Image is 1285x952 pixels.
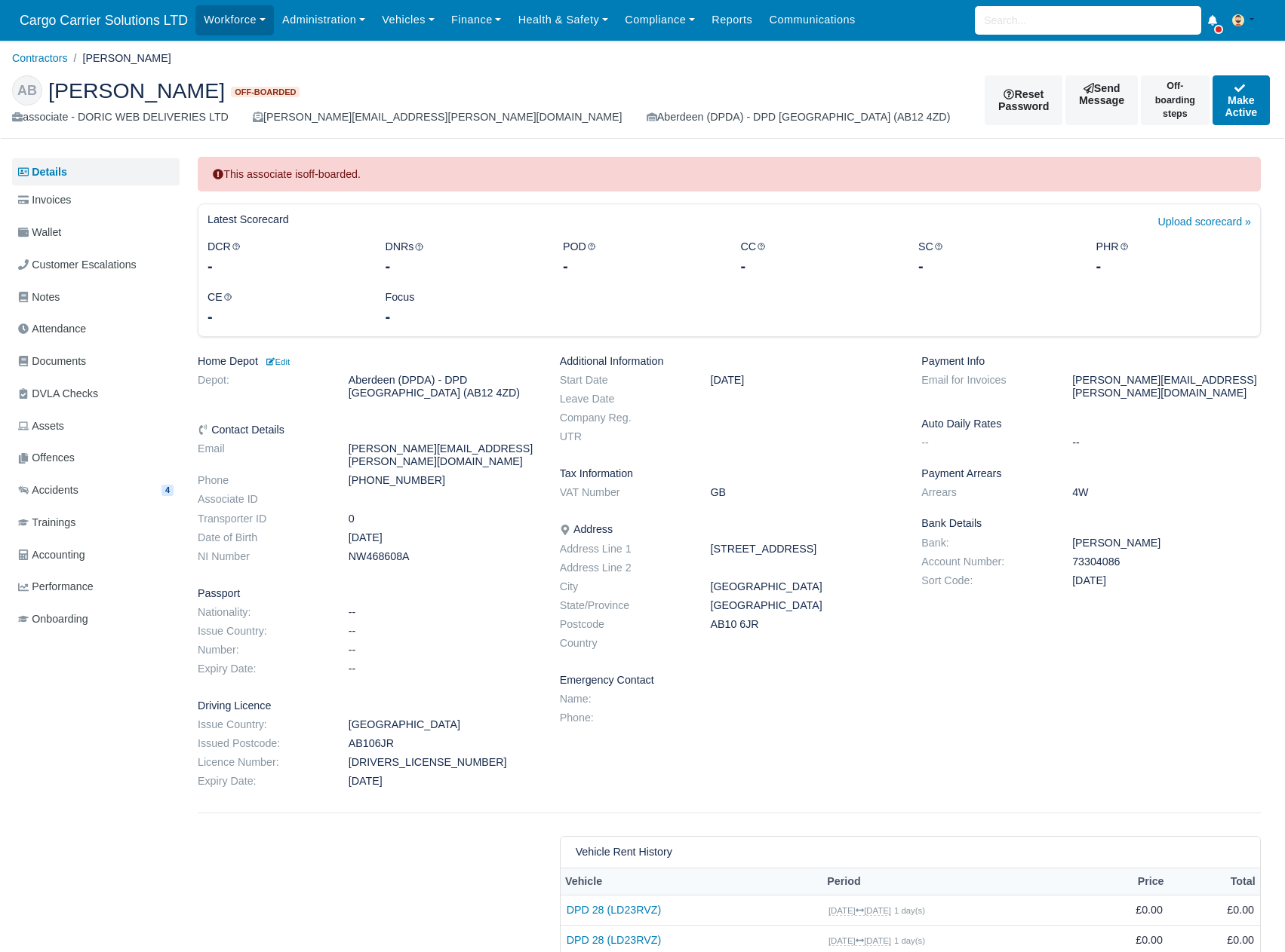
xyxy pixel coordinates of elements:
[699,580,911,593] dd: [GEOGRAPHIC_DATA]
[443,5,510,35] a: Finance
[549,693,699,706] dt: Name:
[552,238,730,277] div: POD
[186,474,337,487] dt: Phone
[567,901,816,919] a: DPD 28 (LD23RVZ)
[386,306,541,327] div: -
[18,578,94,595] span: Performance
[186,718,337,731] dt: Issue Country:
[1061,574,1272,587] dd: [DATE]
[1077,868,1169,895] th: Price
[18,191,71,209] span: Invoices
[186,644,337,657] dt: Number:
[12,572,180,602] a: Performance
[921,418,1261,430] h6: Auto Daily Rates
[374,5,443,35] a: Vehicles
[12,75,42,106] div: AB
[699,618,911,631] dd: AB10 6JR
[18,449,75,467] span: Offences
[337,550,549,563] dd: NW468608A
[337,606,549,619] dd: --
[910,374,1061,399] dt: Email for Invoices
[337,474,549,487] dd: [PHONE_NUMBER]
[186,663,337,675] dt: Expiry Date:
[1213,75,1270,125] button: Make Active
[910,436,1061,449] dt: --
[196,289,374,327] div: CE
[198,699,537,712] h6: Driving Licence
[561,868,822,895] th: Vehicle
[337,644,549,657] dd: --
[822,868,1077,895] th: Period
[921,467,1261,480] h6: Payment Arrears
[195,5,274,35] a: Workforce
[549,430,699,443] dt: UTR
[186,442,337,468] dt: Email
[12,283,180,312] a: Notes
[12,6,195,35] a: Cargo Carrier Solutions LTD
[549,580,699,593] dt: City
[208,213,289,226] h6: Latest Scorecard
[12,540,180,570] a: Accounting
[198,355,537,368] h6: Home Depot
[12,158,180,186] a: Details
[337,442,549,468] dd: [PERSON_NAME][EMAIL_ADDRESS][PERSON_NAME][DOMAIN_NAME]
[894,936,925,945] small: 1 day(s)
[1210,880,1285,952] iframe: Chat Widget
[198,157,1261,192] div: This associate is
[510,5,617,35] a: Health & Safety
[186,550,337,563] dt: NI Number
[374,289,552,327] div: Focus
[549,599,699,612] dt: State/Province
[894,906,925,915] small: 1 day(s)
[337,775,549,788] dd: [DATE]
[741,256,896,277] div: -
[699,599,911,612] dd: [GEOGRAPHIC_DATA]
[921,355,1261,368] h6: Payment Info
[186,374,337,399] dt: Depot:
[18,546,85,564] span: Accounting
[560,523,899,536] h6: Address
[1061,436,1272,449] dd: --
[12,218,180,247] a: Wallet
[18,418,64,435] span: Assets
[12,347,180,376] a: Documents
[560,355,899,368] h6: Additional Information
[253,109,623,126] div: [PERSON_NAME][EMAIL_ADDRESS][PERSON_NAME][DOMAIN_NAME]
[1061,537,1272,549] dd: [PERSON_NAME]
[560,467,899,480] h6: Tax Information
[549,412,699,424] dt: Company Reg.
[208,256,363,277] div: -
[549,618,699,631] dt: Postcode
[186,606,337,619] dt: Nationality:
[576,846,672,859] h6: Vehicle Rent History
[549,562,699,574] dt: Address Line 2
[12,508,180,537] a: Trainings
[828,906,891,916] small: [DATE] [DATE]
[18,289,60,306] span: Notes
[730,238,908,277] div: CC
[549,486,699,499] dt: VAT Number
[386,256,541,277] div: -
[647,109,951,126] div: Aberdeen (DPDA) - DPD [GEOGRAPHIC_DATA] (AB12 4ZD)
[910,486,1061,499] dt: Arrears
[1169,895,1260,926] td: £0.00
[975,6,1201,35] input: Search...
[303,168,361,180] strong: off-boarded.
[549,543,699,556] dt: Address Line 1
[337,513,549,525] dd: 0
[1061,374,1272,399] dd: [PERSON_NAME][EMAIL_ADDRESS][PERSON_NAME][DOMAIN_NAME]
[12,412,180,441] a: Assets
[12,109,229,126] div: associate - DORIC WEB DELIVERIES LTD
[549,393,699,406] dt: Leave Date
[337,531,549,544] dd: [DATE]
[1,63,1284,139] div: Alexander Beston
[761,5,864,35] a: Communications
[699,374,911,387] dd: [DATE]
[18,353,86,370] span: Documents
[186,493,337,506] dt: Associate ID
[907,238,1085,277] div: SC
[18,611,88,628] span: Onboarding
[985,75,1062,125] button: Reset Password
[186,625,337,638] dt: Issue Country:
